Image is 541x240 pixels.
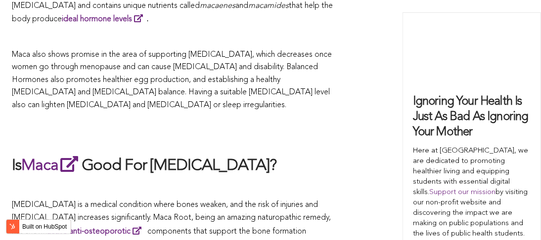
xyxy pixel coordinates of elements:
button: Built on HubSpot [6,219,71,234]
span: macamides [249,2,289,10]
label: Built on HubSpot [18,220,71,233]
img: HubSpot sprocket logo [6,221,18,233]
a: Maca [21,158,81,174]
span: Maca also shows promise in the area of supporting [MEDICAL_DATA], which decreases once women go t... [12,51,332,109]
span: macaenes [200,2,236,10]
strong: . [62,15,149,23]
h2: Is Good For [MEDICAL_DATA]? [12,154,334,177]
a: active anti-osteoporotic [47,228,146,236]
iframe: Chat Widget [492,193,541,240]
a: ideal hormone levels [62,15,147,23]
span: and [236,2,249,10]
